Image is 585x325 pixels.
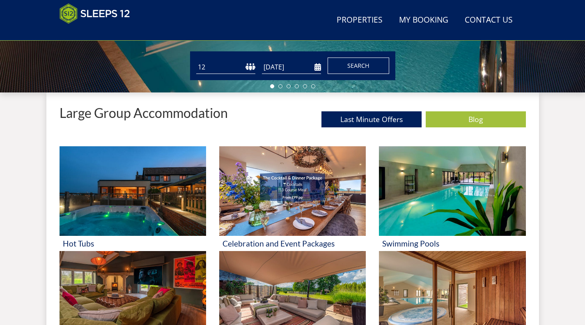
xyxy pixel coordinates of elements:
[396,11,452,30] a: My Booking
[321,111,422,127] a: Last Minute Offers
[219,146,366,251] a: 'Celebration and Event Packages' - Large Group Accommodation Holiday Ideas Celebration and Event ...
[382,239,522,248] h3: Swimming Pools
[60,3,130,24] img: Sleeps 12
[223,239,362,248] h3: Celebration and Event Packages
[60,146,206,236] img: 'Hot Tubs' - Large Group Accommodation Holiday Ideas
[55,29,142,36] iframe: Customer reviews powered by Trustpilot
[379,146,525,251] a: 'Swimming Pools' - Large Group Accommodation Holiday Ideas Swimming Pools
[60,106,228,120] p: Large Group Accommodation
[333,11,386,30] a: Properties
[347,62,369,69] span: Search
[60,146,206,251] a: 'Hot Tubs' - Large Group Accommodation Holiday Ideas Hot Tubs
[328,58,389,74] button: Search
[461,11,516,30] a: Contact Us
[426,111,526,127] a: Blog
[262,60,321,74] input: Arrival Date
[219,146,366,236] img: 'Celebration and Event Packages' - Large Group Accommodation Holiday Ideas
[63,239,203,248] h3: Hot Tubs
[379,146,525,236] img: 'Swimming Pools' - Large Group Accommodation Holiday Ideas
